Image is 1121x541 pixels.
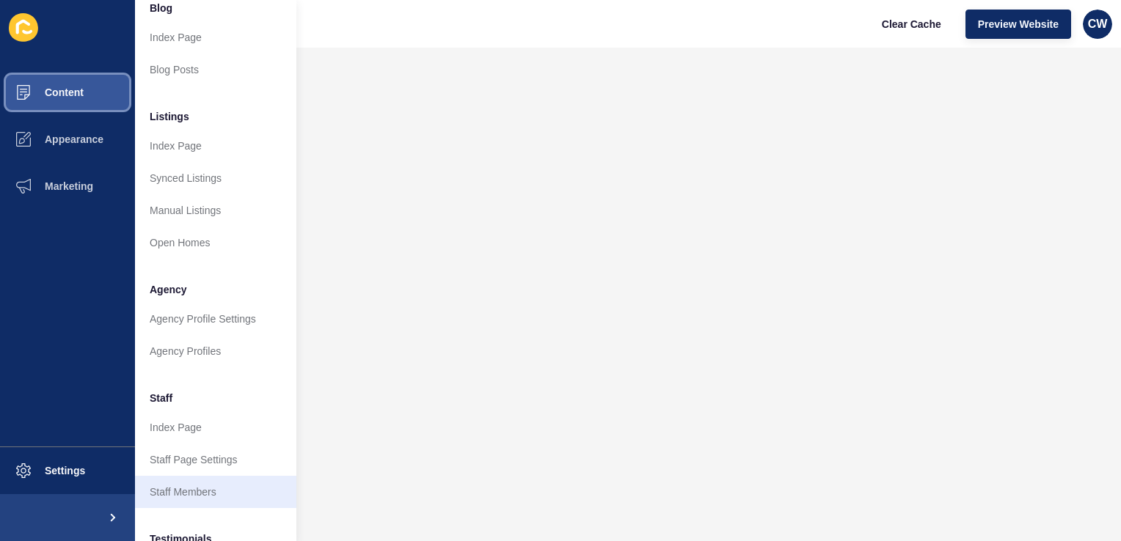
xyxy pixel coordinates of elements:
[135,54,296,86] a: Blog Posts
[135,476,296,508] a: Staff Members
[150,1,172,15] span: Blog
[869,10,954,39] button: Clear Cache
[965,10,1071,39] button: Preview Website
[882,17,941,32] span: Clear Cache
[150,391,172,405] span: Staff
[135,21,296,54] a: Index Page
[135,227,296,259] a: Open Homes
[135,335,296,367] a: Agency Profiles
[978,17,1059,32] span: Preview Website
[135,194,296,227] a: Manual Listings
[150,109,189,124] span: Listings
[135,130,296,162] a: Index Page
[135,303,296,335] a: Agency Profile Settings
[135,411,296,444] a: Index Page
[135,162,296,194] a: Synced Listings
[150,282,187,297] span: Agency
[135,444,296,476] a: Staff Page Settings
[1088,17,1108,32] span: CW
